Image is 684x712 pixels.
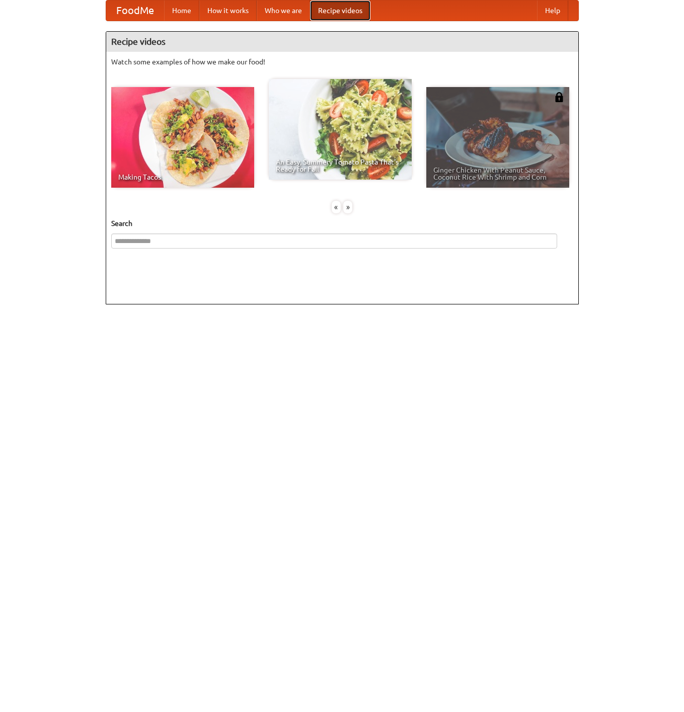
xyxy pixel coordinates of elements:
a: Who we are [257,1,310,21]
img: 483408.png [554,92,564,102]
h4: Recipe videos [106,32,578,52]
a: Home [164,1,199,21]
a: An Easy, Summery Tomato Pasta That's Ready for Fall [269,79,412,180]
span: Making Tacos [118,174,247,181]
a: Making Tacos [111,87,254,188]
a: FoodMe [106,1,164,21]
div: » [343,201,352,213]
p: Watch some examples of how we make our food! [111,57,573,67]
h5: Search [111,218,573,228]
a: Help [537,1,568,21]
a: How it works [199,1,257,21]
div: « [332,201,341,213]
span: An Easy, Summery Tomato Pasta That's Ready for Fall [276,159,405,173]
a: Recipe videos [310,1,370,21]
